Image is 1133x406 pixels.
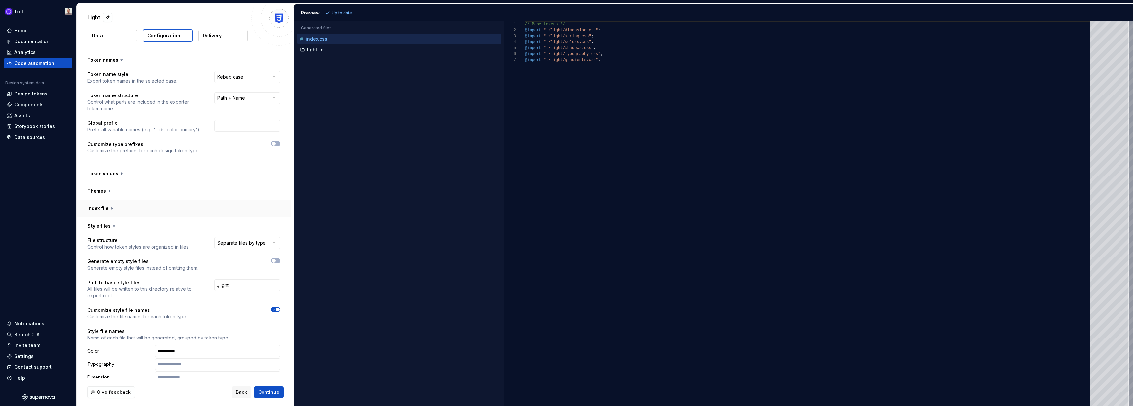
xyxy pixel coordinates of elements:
div: Code automation [14,60,54,67]
a: Storybook stories [4,121,72,132]
p: index.css [306,36,327,41]
div: Contact support [14,364,52,370]
span: @import [525,52,541,56]
div: Settings [14,353,34,360]
span: "./light/typography.css" [543,52,600,56]
span: Back [236,389,247,395]
a: Documentation [4,36,72,47]
a: Components [4,99,72,110]
span: Continue [258,389,279,395]
p: Delivery [203,32,222,39]
div: Data sources [14,134,45,141]
p: Customize style file names [87,307,187,313]
p: Generated files [301,25,497,31]
a: Home [4,25,72,36]
a: Analytics [4,47,72,58]
p: Path to base style files [87,279,203,286]
p: Light [87,14,100,21]
p: Customize type prefixes [87,141,200,148]
span: "./light/gradients.css" [543,58,598,62]
span: Give feedback [97,389,131,395]
span: /* Base tokens */ [525,22,565,27]
span: ; [600,52,603,56]
a: Settings [4,351,72,362]
img: Alberto Roldán [65,8,72,15]
p: light [307,47,317,52]
p: Name of each file that will be generated, grouped by token type. [87,335,280,341]
button: Contact support [4,362,72,372]
div: Design system data [5,80,44,86]
div: Design tokens [14,91,48,97]
span: ; [591,40,593,44]
svg: Supernova Logo [22,394,55,401]
div: 3 [504,33,516,39]
div: 4 [504,39,516,45]
div: 6 [504,51,516,57]
p: Customize the file names for each token type. [87,313,187,320]
div: Ixel [15,8,23,15]
button: Give feedback [87,386,135,398]
p: Configuration [147,32,180,39]
button: Continue [254,386,284,398]
div: Analytics [14,49,36,56]
p: Style file names [87,328,280,335]
p: Typography [87,361,152,367]
div: 7 [504,57,516,63]
span: ; [591,34,593,39]
p: Generate empty style files instead of omitting them. [87,265,198,271]
a: Invite team [4,340,72,351]
button: index.css [297,35,501,42]
div: Home [14,27,28,34]
span: ; [598,28,600,33]
p: Export token names in the selected case. [87,78,177,84]
span: ; [593,46,595,50]
button: Search ⌘K [4,329,72,340]
button: Back [232,386,251,398]
p: Up to date [332,10,352,15]
button: IxelAlberto Roldán [1,4,75,18]
p: Control how token styles are organized in files [87,244,189,250]
button: Help [4,373,72,383]
p: Global prefix [87,120,200,126]
div: Invite team [14,342,40,349]
div: 5 [504,45,516,51]
button: Configuration [143,29,193,42]
div: 1 [504,21,516,27]
span: @import [525,58,541,62]
p: Token name structure [87,92,203,99]
p: Customize the prefixes for each design token type. [87,148,200,154]
a: Design tokens [4,89,72,99]
p: Token name style [87,71,177,78]
span: "./light/shadows.css" [543,46,593,50]
div: Notifications [14,320,44,327]
p: All files will be written to this directory relative to export root. [87,286,203,299]
img: 868fd657-9a6c-419b-b302-5d6615f36a2c.png [5,8,13,15]
p: File structure [87,237,189,244]
p: Generate empty style files [87,258,198,265]
p: Color [87,348,152,354]
div: Components [14,101,44,108]
span: "./light/dimension.css" [543,28,598,33]
a: Assets [4,110,72,121]
span: ; [598,58,600,62]
p: Prefix all variable names (e.g., '--ds-color-primary'). [87,126,200,133]
span: @import [525,40,541,44]
div: Documentation [14,38,50,45]
div: Help [14,375,25,381]
button: Data [88,30,137,41]
span: "./light/string.css" [543,34,591,39]
div: Search ⌘K [14,331,40,338]
div: 2 [504,27,516,33]
p: Control what parts are included in the exporter token name. [87,99,203,112]
div: Preview [301,10,320,16]
span: @import [525,34,541,39]
div: Assets [14,112,30,119]
span: @import [525,46,541,50]
span: "./light/colors.css" [543,40,591,44]
input: ./base [214,279,280,291]
button: light [297,46,501,53]
button: Delivery [198,30,248,41]
a: Data sources [4,132,72,143]
span: @import [525,28,541,33]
